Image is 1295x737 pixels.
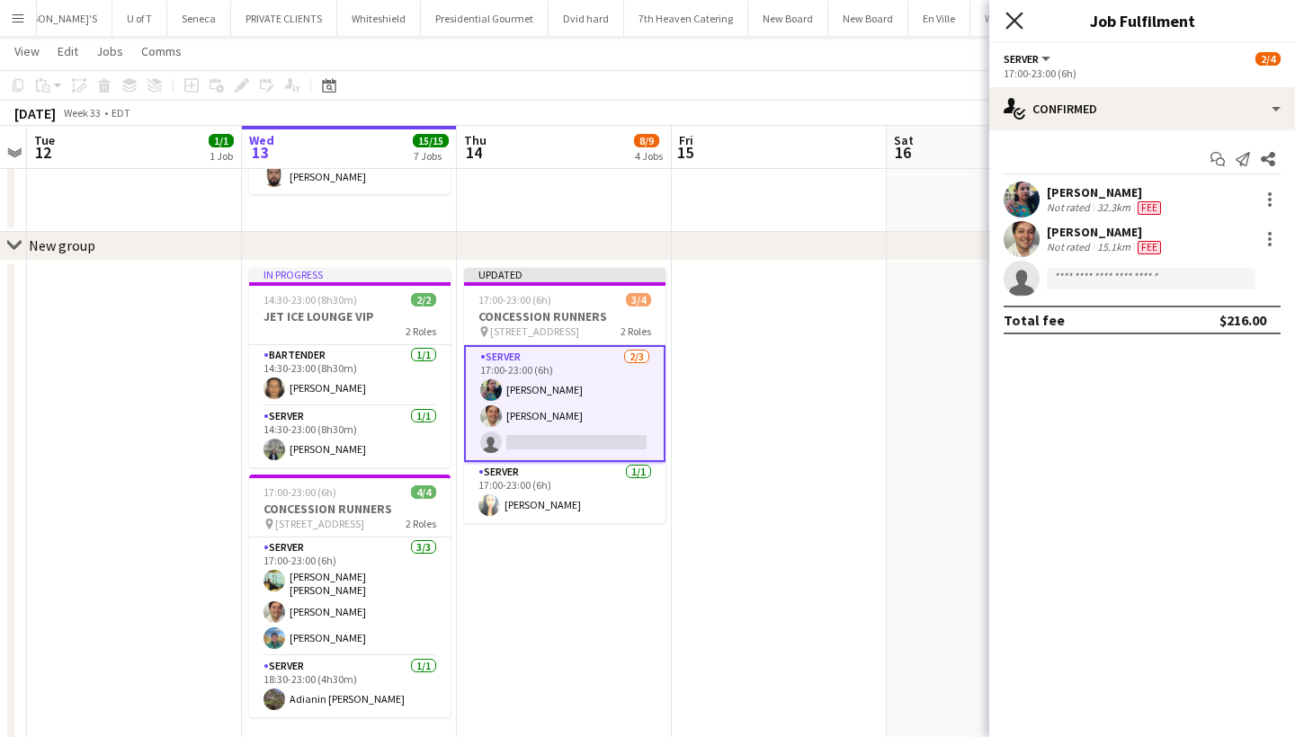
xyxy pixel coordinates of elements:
[1138,201,1161,215] span: Fee
[626,293,651,306] span: 3/4
[7,40,47,63] a: View
[134,40,189,63] a: Comms
[421,1,549,36] button: Presidential Gourmet
[210,149,233,163] div: 1 Job
[1004,67,1281,80] div: 17:00-23:00 (6h)
[1138,241,1161,254] span: Fee
[249,268,451,467] app-job-card: In progress14:30-23:00 (8h30m)2/2JET ICE LOUNGE VIP2 RolesBARTENDER1/114:30-23:00 (8h30m)[PERSON_...
[1219,311,1266,329] div: $216.00
[828,1,908,36] button: New Board
[464,132,487,148] span: Thu
[1094,240,1134,254] div: 15.1km
[231,1,337,36] button: PRIVATE CLIENTS
[1047,240,1094,254] div: Not rated
[1004,311,1065,329] div: Total fee
[14,43,40,59] span: View
[406,324,436,338] span: 2 Roles
[141,43,182,59] span: Comms
[989,87,1295,130] div: Confirmed
[263,485,336,499] span: 17:00-23:00 (6h)
[464,268,665,282] div: Updated
[406,517,436,530] span: 2 Roles
[249,308,451,324] h3: JET ICE LOUNGE VIP
[634,134,659,147] span: 8/9
[263,293,357,306] span: 14:30-23:00 (8h30m)
[249,501,451,517] h3: CONCESSION RUNNERS
[411,293,436,306] span: 2/2
[1004,52,1039,66] span: SERVER
[58,43,78,59] span: Edit
[1004,52,1053,66] button: SERVER
[112,106,130,120] div: EDT
[249,345,451,406] app-card-role: BARTENDER1/114:30-23:00 (8h30m)[PERSON_NAME]
[413,134,449,147] span: 15/15
[464,268,665,523] app-job-card: Updated17:00-23:00 (6h)3/4CONCESSION RUNNERS [STREET_ADDRESS]2 RolesSERVER2/317:00-23:00 (6h)[PER...
[96,43,123,59] span: Jobs
[246,142,274,163] span: 13
[411,485,436,499] span: 4/4
[891,142,914,163] span: 16
[464,462,665,523] app-card-role: SERVER1/117:00-23:00 (6h)[PERSON_NAME]
[31,142,55,163] span: 12
[1047,200,1094,215] div: Not rated
[59,106,104,120] span: Week 33
[676,142,693,163] span: 15
[989,9,1295,32] h3: Job Fulfilment
[414,149,448,163] div: 7 Jobs
[112,1,167,36] button: U of T
[249,656,451,717] app-card-role: SERVER1/118:30-23:00 (4h30m)Adianin [PERSON_NAME]
[1134,200,1165,215] div: Crew has different fees then in role
[679,132,693,148] span: Fri
[970,1,1098,36] button: Willow Springs Winery
[1094,200,1134,215] div: 32.3km
[464,345,665,462] app-card-role: SERVER2/317:00-23:00 (6h)[PERSON_NAME][PERSON_NAME]
[894,132,914,148] span: Sat
[464,308,665,324] h3: CONCESSION RUNNERS
[461,142,487,163] span: 14
[275,517,364,530] span: [STREET_ADDRESS]
[29,236,95,254] div: New group
[34,132,55,148] span: Tue
[50,40,85,63] a: Edit
[249,537,451,656] app-card-role: SERVER3/317:00-23:00 (6h)[PERSON_NAME] [PERSON_NAME][PERSON_NAME][PERSON_NAME]
[249,268,451,282] div: In progress
[549,1,624,36] button: Dvid hard
[908,1,970,36] button: En Ville
[167,1,231,36] button: Seneca
[89,40,130,63] a: Jobs
[748,1,828,36] button: New Board
[1047,224,1165,240] div: [PERSON_NAME]
[490,324,579,338] span: [STREET_ADDRESS]
[624,1,748,36] button: 7th Heaven Catering
[249,475,451,717] app-job-card: 17:00-23:00 (6h)4/4CONCESSION RUNNERS [STREET_ADDRESS]2 RolesSERVER3/317:00-23:00 (6h)[PERSON_NAM...
[14,104,56,122] div: [DATE]
[1255,52,1281,66] span: 2/4
[249,132,274,148] span: Wed
[1134,240,1165,254] div: Crew has different fees then in role
[621,324,651,338] span: 2 Roles
[478,293,551,306] span: 17:00-23:00 (6h)
[337,1,421,36] button: Whiteshield
[1047,184,1165,200] div: [PERSON_NAME]
[635,149,663,163] div: 4 Jobs
[209,134,234,147] span: 1/1
[249,406,451,467] app-card-role: SERVER1/114:30-23:00 (8h30m)[PERSON_NAME]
